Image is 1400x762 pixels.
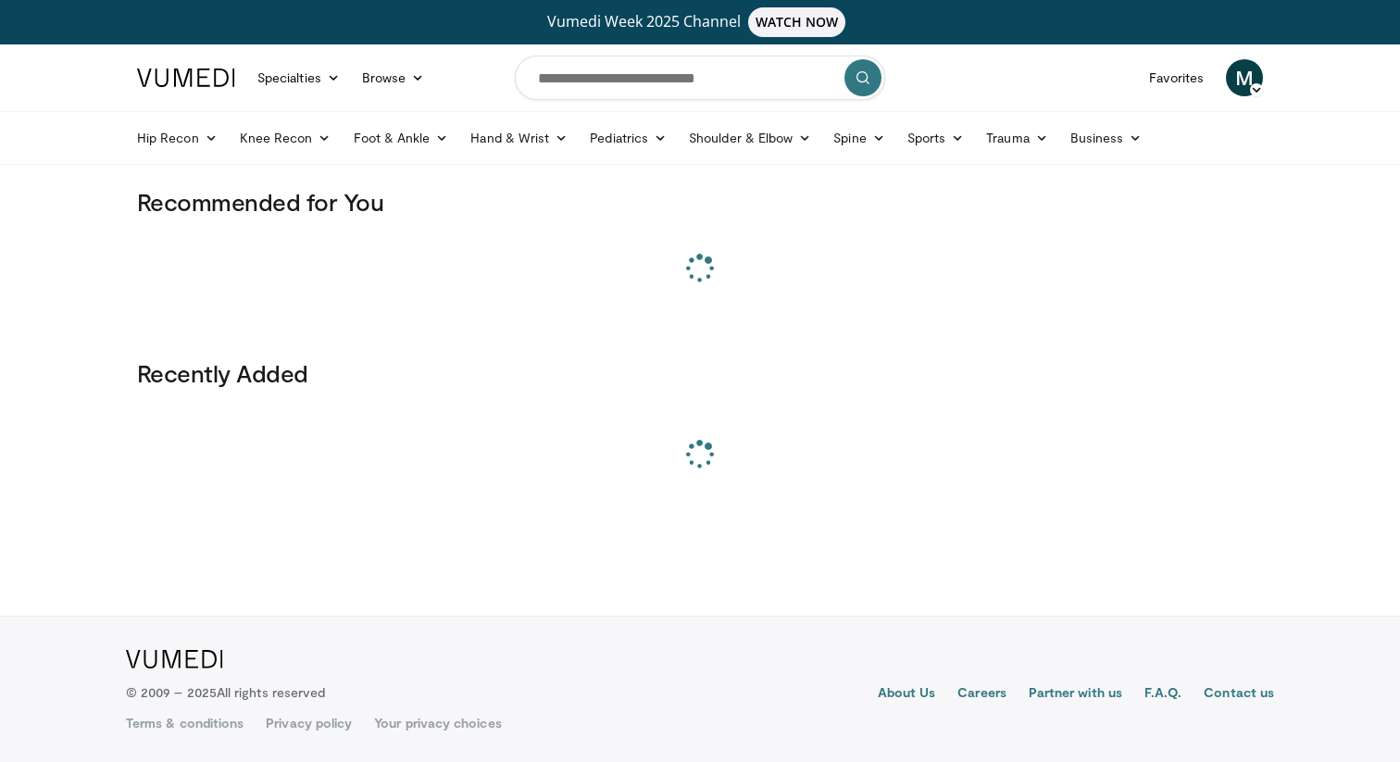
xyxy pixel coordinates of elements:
a: Trauma [975,119,1059,156]
a: Sports [896,119,976,156]
a: Hip Recon [126,119,229,156]
a: M [1226,59,1263,96]
a: Your privacy choices [374,714,501,732]
img: VuMedi Logo [126,650,223,668]
h3: Recently Added [137,358,1263,388]
input: Search topics, interventions [515,56,885,100]
a: Terms & conditions [126,714,244,732]
a: Privacy policy [266,714,352,732]
a: Business [1059,119,1154,156]
a: Foot & Ankle [343,119,460,156]
a: Favorites [1138,59,1215,96]
span: WATCH NOW [748,7,846,37]
span: All rights reserved [217,684,325,700]
a: Careers [957,683,1006,706]
a: Spine [822,119,895,156]
a: Vumedi Week 2025 ChannelWATCH NOW [140,7,1260,37]
a: About Us [878,683,936,706]
img: VuMedi Logo [137,69,235,87]
p: © 2009 – 2025 [126,683,325,702]
a: F.A.Q. [1144,683,1181,706]
a: Knee Recon [229,119,343,156]
a: Specialties [246,59,351,96]
a: Shoulder & Elbow [678,119,822,156]
a: Browse [351,59,436,96]
a: Contact us [1204,683,1274,706]
a: Partner with us [1029,683,1122,706]
a: Pediatrics [579,119,678,156]
a: Hand & Wrist [459,119,579,156]
h3: Recommended for You [137,187,1263,217]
